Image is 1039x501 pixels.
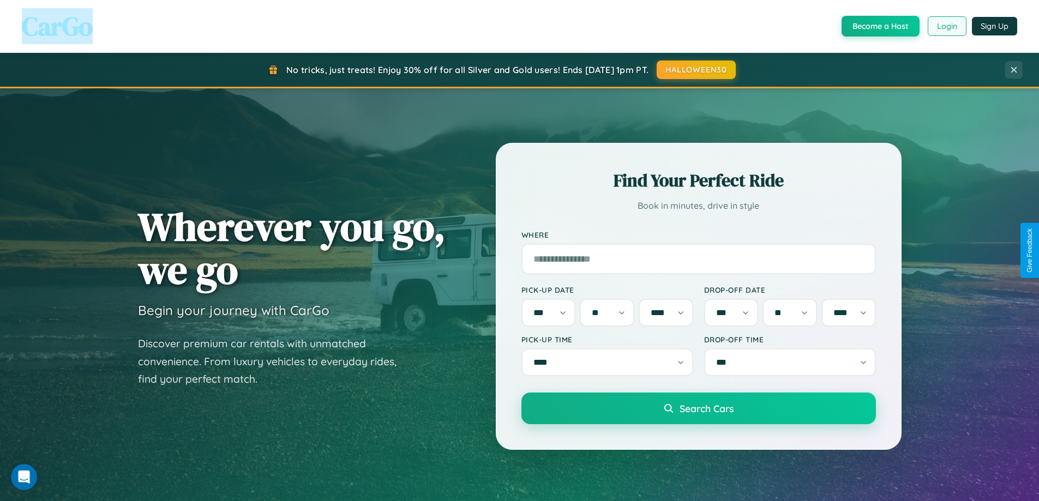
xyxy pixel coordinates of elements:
[972,17,1017,35] button: Sign Up
[704,335,876,344] label: Drop-off Time
[657,61,736,79] button: HALLOWEEN30
[138,335,411,388] p: Discover premium car rentals with unmatched convenience. From luxury vehicles to everyday rides, ...
[521,168,876,192] h2: Find Your Perfect Ride
[11,464,37,490] iframe: Intercom live chat
[521,230,876,239] label: Where
[521,198,876,214] p: Book in minutes, drive in style
[22,8,93,44] span: CarGo
[842,16,920,37] button: Become a Host
[521,393,876,424] button: Search Cars
[521,335,693,344] label: Pick-up Time
[286,64,648,75] span: No tricks, just treats! Enjoy 30% off for all Silver and Gold users! Ends [DATE] 1pm PT.
[1026,228,1034,273] div: Give Feedback
[680,402,734,414] span: Search Cars
[521,285,693,294] label: Pick-up Date
[138,302,329,318] h3: Begin your journey with CarGo
[704,285,876,294] label: Drop-off Date
[138,205,446,291] h1: Wherever you go, we go
[928,16,966,36] button: Login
